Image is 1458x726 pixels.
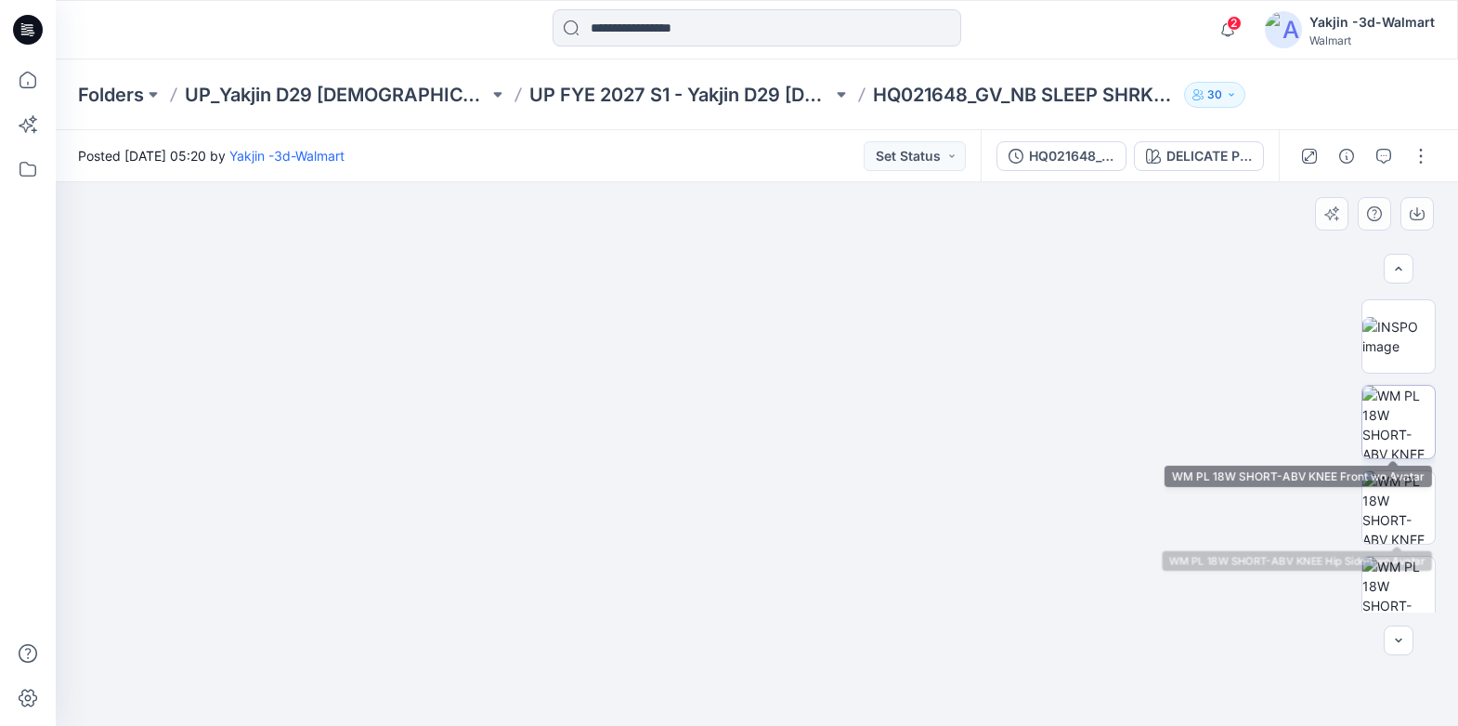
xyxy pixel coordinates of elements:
[1362,317,1435,356] img: INSPO image
[1207,85,1222,105] p: 30
[78,146,345,165] span: Posted [DATE] 05:20 by
[1309,33,1435,47] div: Walmart
[1227,16,1242,31] span: 2
[1332,141,1361,171] button: Details
[1362,557,1435,629] img: WM PL 18W SHORT-ABV KNEE Back wo Avatar
[1166,146,1252,166] div: DELICATE PINK
[185,82,488,108] a: UP_Yakjin D29 [DEMOGRAPHIC_DATA] Sleep
[1362,471,1435,544] img: WM PL 18W SHORT-ABV KNEE Hip Side 1 wo Avatar
[1362,386,1435,458] img: WM PL 18W SHORT-ABV KNEE Front wo Avatar
[1029,146,1114,166] div: HQ021648_GV_NB SLEEP SHRKN SHORT SET_SHORT
[312,9,1202,726] img: eyJhbGciOiJIUzI1NiIsImtpZCI6IjAiLCJzbHQiOiJzZXMiLCJ0eXAiOiJKV1QifQ.eyJkYXRhIjp7InR5cGUiOiJzdG9yYW...
[1265,11,1302,48] img: avatar
[1184,82,1245,108] button: 30
[78,82,144,108] a: Folders
[229,148,345,164] a: Yakjin -3d-Walmart
[873,82,1177,108] p: HQ021648_GV_NB SLEEP SHRKN SHORT SET_SHORT
[1309,11,1435,33] div: Yakjin -3d-Walmart
[1134,141,1264,171] button: DELICATE PINK
[529,82,833,108] a: UP FYE 2027 S1 - Yakjin D29 [DEMOGRAPHIC_DATA] Sleepwear
[996,141,1126,171] button: HQ021648_GV_NB SLEEP SHRKN SHORT SET_SHORT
